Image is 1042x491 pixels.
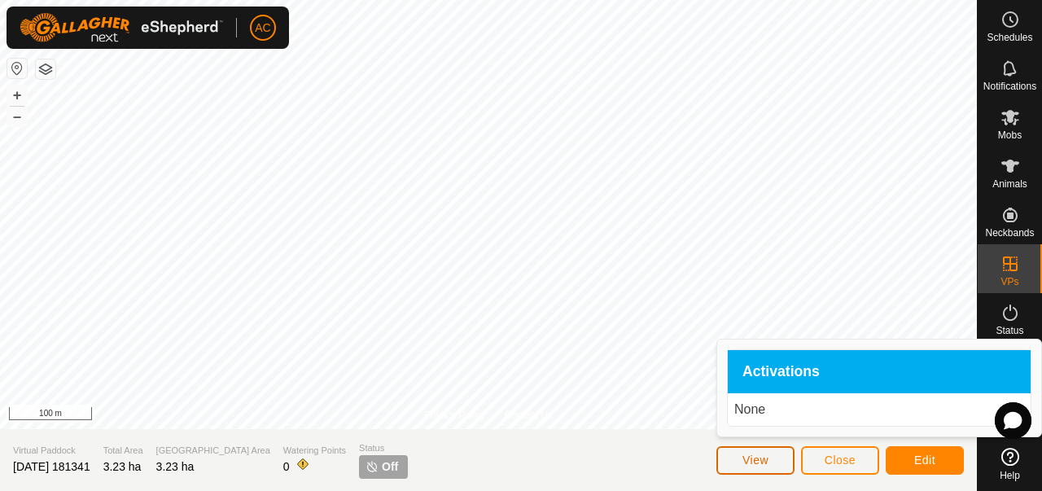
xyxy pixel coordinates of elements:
button: Close [801,446,879,475]
span: 0 [283,460,290,473]
span: [GEOGRAPHIC_DATA] Area [156,444,270,458]
span: Close [825,454,856,467]
span: Total Area [103,444,143,458]
button: Edit [886,446,964,475]
span: Notifications [983,81,1036,91]
a: Contact Us [505,408,553,423]
span: Watering Points [283,444,346,458]
span: AC [255,20,270,37]
img: turn-off [366,460,379,473]
span: Mobs [998,130,1022,140]
span: 3.23 ha [156,460,195,473]
a: Privacy Policy [424,408,485,423]
span: Virtual Paddock [13,444,90,458]
p: None [734,400,1024,419]
span: Neckbands [985,228,1034,238]
span: Off [382,458,398,476]
button: Reset Map [7,59,27,78]
span: Schedules [987,33,1032,42]
span: Status [996,326,1023,335]
span: Status [359,441,408,455]
button: Map Layers [36,59,55,79]
img: Gallagher Logo [20,13,223,42]
span: View [742,454,768,467]
button: View [716,446,795,475]
span: Edit [914,454,935,467]
button: – [7,107,27,126]
span: VPs [1000,277,1018,287]
span: Animals [992,179,1027,189]
span: 3.23 ha [103,460,142,473]
span: [DATE] 181341 [13,460,90,473]
button: + [7,85,27,105]
a: Help [978,441,1042,487]
span: Help [1000,471,1020,480]
span: Activations [742,365,820,379]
